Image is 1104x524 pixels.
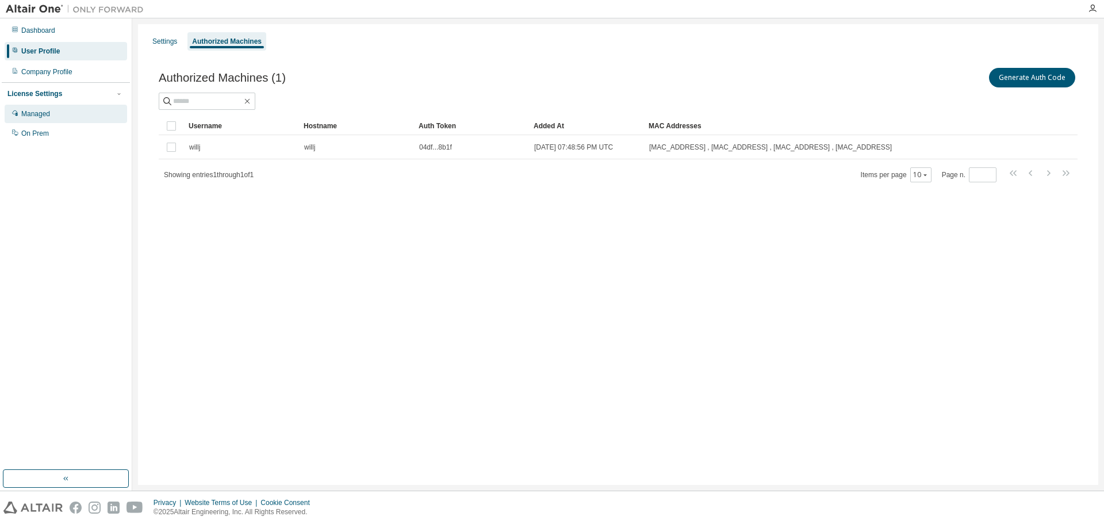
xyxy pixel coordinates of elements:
[304,117,409,135] div: Hostname
[260,498,316,507] div: Cookie Consent
[649,143,892,152] span: [MAC_ADDRESS] , [MAC_ADDRESS] , [MAC_ADDRESS] , [MAC_ADDRESS]
[70,502,82,514] img: facebook.svg
[7,89,62,98] div: License Settings
[6,3,149,15] img: Altair One
[164,171,254,179] span: Showing entries 1 through 1 of 1
[189,117,294,135] div: Username
[21,129,49,138] div: On Prem
[419,143,452,152] span: 04df...8b1f
[159,71,286,85] span: Authorized Machines (1)
[21,26,55,35] div: Dashboard
[108,502,120,514] img: linkedin.svg
[126,502,143,514] img: youtube.svg
[3,502,63,514] img: altair_logo.svg
[89,502,101,514] img: instagram.svg
[185,498,260,507] div: Website Terms of Use
[21,47,60,56] div: User Profile
[861,167,931,182] span: Items per page
[21,109,50,118] div: Managed
[304,143,315,152] span: willj
[154,498,185,507] div: Privacy
[534,143,613,152] span: [DATE] 07:48:56 PM UTC
[21,67,72,77] div: Company Profile
[152,37,177,46] div: Settings
[534,117,639,135] div: Added At
[989,68,1075,87] button: Generate Auth Code
[913,170,929,179] button: 10
[419,117,524,135] div: Auth Token
[192,37,262,46] div: Authorized Machines
[189,143,200,152] span: willj
[154,507,317,517] p: © 2025 Altair Engineering, Inc. All Rights Reserved.
[649,117,957,135] div: MAC Addresses
[942,167,996,182] span: Page n.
